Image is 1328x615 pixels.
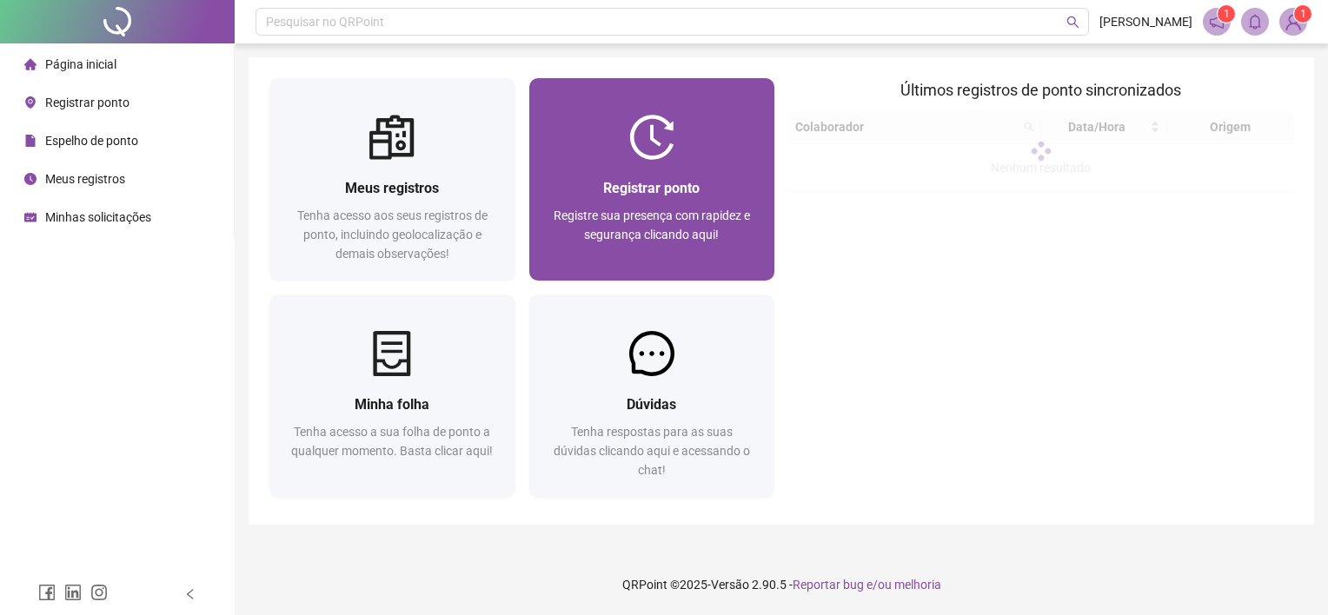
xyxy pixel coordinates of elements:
span: [PERSON_NAME] [1099,12,1192,31]
span: file [24,135,37,147]
span: clock-circle [24,173,37,185]
span: Minha folha [355,396,429,413]
span: Tenha respostas para as suas dúvidas clicando aqui e acessando o chat! [554,425,750,477]
span: search [1066,16,1079,29]
span: environment [24,96,37,109]
span: Dúvidas [627,396,676,413]
img: 89612 [1280,9,1306,35]
span: Tenha acesso a sua folha de ponto a qualquer momento. Basta clicar aqui! [291,425,493,458]
span: bell [1247,14,1263,30]
span: facebook [38,584,56,601]
span: left [184,588,196,600]
a: DúvidasTenha respostas para as suas dúvidas clicando aqui e acessando o chat! [529,294,775,497]
span: Tenha acesso aos seus registros de ponto, incluindo geolocalização e demais observações! [297,208,488,261]
span: Versão [711,578,749,592]
span: Registrar ponto [603,180,700,196]
span: schedule [24,211,37,223]
span: notification [1209,14,1225,30]
span: 1 [1224,8,1230,20]
footer: QRPoint © 2025 - 2.90.5 - [235,554,1328,615]
span: Meus registros [45,172,125,186]
span: Espelho de ponto [45,134,138,148]
span: home [24,58,37,70]
span: Meus registros [345,180,439,196]
span: 1 [1300,8,1306,20]
a: Meus registrosTenha acesso aos seus registros de ponto, incluindo geolocalização e demais observa... [269,78,515,281]
span: linkedin [64,584,82,601]
a: Minha folhaTenha acesso a sua folha de ponto a qualquer momento. Basta clicar aqui! [269,294,515,497]
sup: Atualize o seu contato no menu Meus Dados [1294,5,1311,23]
span: Página inicial [45,57,116,71]
span: Reportar bug e/ou melhoria [793,578,941,592]
span: Registre sua presença com rapidez e segurança clicando aqui! [554,208,750,241]
span: Minhas solicitações [45,210,151,224]
span: Registrar ponto [45,96,129,109]
a: Registrar pontoRegistre sua presença com rapidez e segurança clicando aqui! [529,78,775,281]
sup: 1 [1218,5,1235,23]
span: instagram [90,584,108,601]
span: Últimos registros de ponto sincronizados [900,81,1181,99]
